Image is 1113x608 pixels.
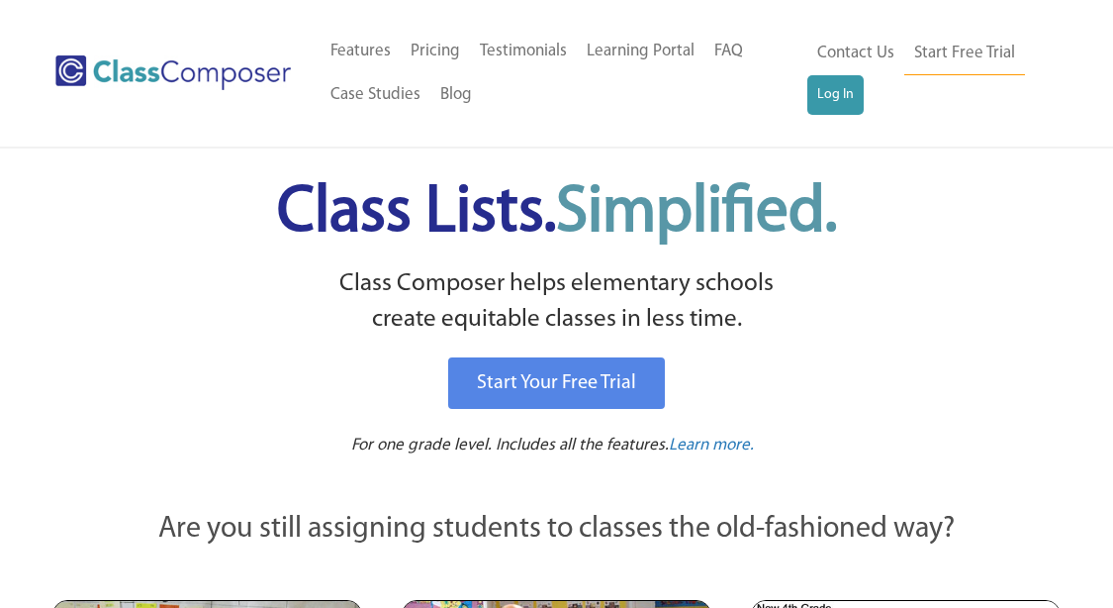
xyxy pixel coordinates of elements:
[401,30,470,73] a: Pricing
[477,373,636,393] span: Start Your Free Trial
[430,73,482,117] a: Blog
[669,437,754,454] span: Learn more.
[49,266,1065,339] p: Class Composer helps elementary schools create equitable classes in less time.
[704,30,753,73] a: FAQ
[577,30,704,73] a: Learning Portal
[470,30,577,73] a: Testimonials
[321,30,806,117] nav: Header Menu
[807,75,864,115] a: Log In
[351,437,669,454] span: For one grade level. Includes all the features.
[448,357,665,409] a: Start Your Free Trial
[52,508,1062,552] p: Are you still assigning students to classes the old-fashioned way?
[556,181,837,246] span: Simplified.
[669,434,754,458] a: Learn more.
[55,55,291,90] img: Class Composer
[321,30,401,73] a: Features
[807,32,1043,115] nav: Header Menu
[277,181,837,246] span: Class Lists.
[321,73,430,117] a: Case Studies
[807,32,904,75] a: Contact Us
[904,32,1025,76] a: Start Free Trial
